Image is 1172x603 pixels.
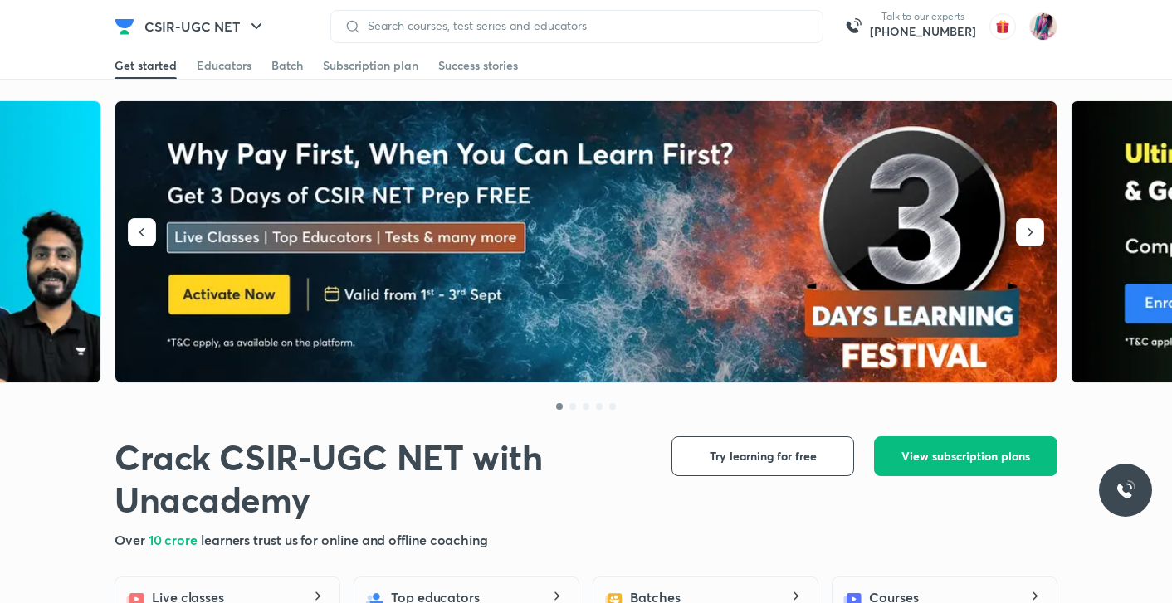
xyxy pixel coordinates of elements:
[149,531,201,548] span: 10 crore
[323,57,418,74] div: Subscription plan
[271,57,303,74] div: Batch
[115,52,177,79] a: Get started
[1029,12,1057,41] img: archana singh
[361,19,809,32] input: Search courses, test series and educators
[901,448,1030,464] span: View subscription plans
[115,17,134,36] img: Company Logo
[115,57,177,74] div: Get started
[874,436,1057,476] button: View subscription plans
[323,52,418,79] a: Subscription plan
[989,13,1016,40] img: avatar
[438,57,518,74] div: Success stories
[197,57,251,74] div: Educators
[870,10,976,23] p: Talk to our experts
[201,531,488,548] span: learners trust us for online and offline coaching
[115,531,149,548] span: Over
[870,23,976,40] a: [PHONE_NUMBER]
[1116,480,1135,500] img: ttu
[134,10,276,43] button: CSIR-UGC NET
[671,436,854,476] button: Try learning for free
[438,52,518,79] a: Success stories
[710,448,817,464] span: Try learning for free
[197,52,251,79] a: Educators
[115,436,645,521] h1: Crack CSIR-UGC NET with Unacademy
[837,10,870,43] img: call-us
[271,52,303,79] a: Batch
